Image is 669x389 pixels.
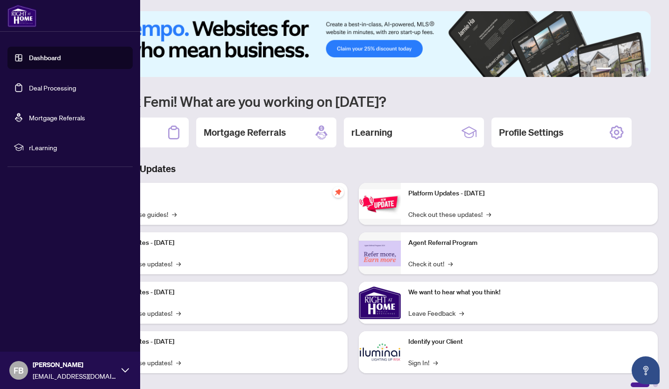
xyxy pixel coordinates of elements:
[615,68,619,71] button: 2
[49,92,658,110] h1: Welcome back Femi! What are you working on [DATE]?
[359,241,401,266] img: Agent Referral Program
[448,258,453,269] span: →
[637,68,641,71] button: 5
[98,188,340,199] p: Self-Help
[49,11,651,77] img: Slide 0
[433,357,438,368] span: →
[7,5,36,27] img: logo
[408,357,438,368] a: Sign In!→
[33,371,117,381] span: [EMAIL_ADDRESS][DOMAIN_NAME]
[359,331,401,373] img: Identify your Client
[351,126,392,139] h2: rLearning
[408,287,650,298] p: We want to hear what you think!
[359,189,401,219] img: Platform Updates - June 23, 2025
[333,187,344,198] span: pushpin
[98,287,340,298] p: Platform Updates - [DATE]
[172,209,177,219] span: →
[176,308,181,318] span: →
[29,113,85,122] a: Mortgage Referrals
[408,308,464,318] a: Leave Feedback→
[176,258,181,269] span: →
[33,360,117,370] span: [PERSON_NAME]
[29,142,126,153] span: rLearning
[408,337,650,347] p: Identify your Client
[622,68,626,71] button: 3
[630,68,633,71] button: 4
[486,209,491,219] span: →
[204,126,286,139] h2: Mortgage Referrals
[499,126,563,139] h2: Profile Settings
[408,258,453,269] a: Check it out!→
[408,238,650,248] p: Agent Referral Program
[29,54,61,62] a: Dashboard
[98,238,340,248] p: Platform Updates - [DATE]
[632,356,660,384] button: Open asap
[459,308,464,318] span: →
[98,337,340,347] p: Platform Updates - [DATE]
[49,162,658,175] h3: Brokerage & Industry Updates
[408,209,491,219] a: Check out these updates!→
[645,68,648,71] button: 6
[14,364,24,377] span: FB
[408,188,650,199] p: Platform Updates - [DATE]
[176,357,181,368] span: →
[29,83,76,92] a: Deal Processing
[359,282,401,324] img: We want to hear what you think!
[596,68,611,71] button: 1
